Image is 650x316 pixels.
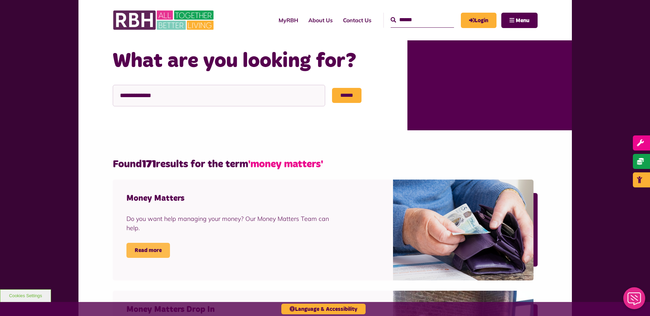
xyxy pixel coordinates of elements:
[113,158,538,171] h2: Found results for the term
[273,11,303,29] a: MyRBH
[338,11,377,29] a: Contact Us
[391,13,454,27] input: Search
[248,159,323,169] span: 'money matters'
[113,7,216,34] img: RBH
[126,193,338,204] h4: Money Matters
[126,214,338,233] div: Do you want help managing your money? Our Money Matters Team can help.
[461,13,496,28] a: MyRBH
[113,48,394,75] h1: What are you looking for?
[126,243,170,258] a: Read more Money Matters
[393,180,534,280] img: Money 1
[113,85,325,106] input: Search
[516,18,529,23] span: Menu
[332,88,361,103] input: Submit button
[281,304,366,314] button: Language & Accessibility
[303,11,338,29] a: About Us
[501,13,538,28] button: Navigation
[142,159,156,169] strong: 171
[619,285,650,316] iframe: Netcall Web Assistant for live chat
